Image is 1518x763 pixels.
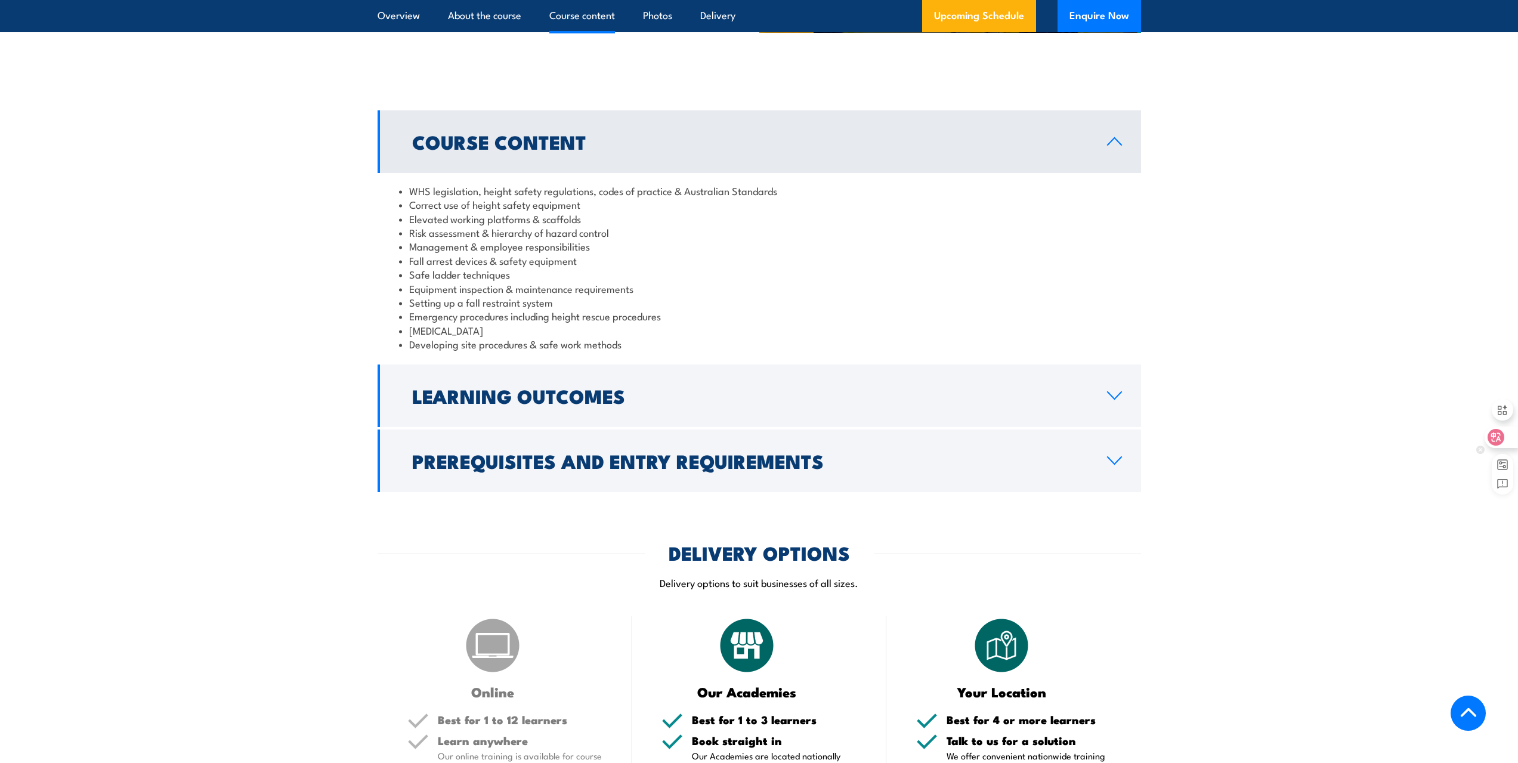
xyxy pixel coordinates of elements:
h5: Best for 4 or more learners [947,714,1111,725]
li: Elevated working platforms & scaffolds [399,212,1120,225]
h5: Best for 1 to 12 learners [438,714,602,725]
li: Correct use of height safety equipment [399,197,1120,211]
h5: Learn anywhere [438,735,602,746]
h2: Course Content [412,133,1088,150]
li: Equipment inspection & maintenance requirements [399,282,1120,295]
h2: Learning Outcomes [412,387,1088,404]
li: Developing site procedures & safe work methods [399,337,1120,351]
li: Risk assessment & hierarchy of hazard control [399,225,1120,239]
li: Emergency procedures including height rescue procedures [399,309,1120,323]
h2: DELIVERY OPTIONS [669,544,850,561]
h5: Best for 1 to 3 learners [692,714,857,725]
li: Fall arrest devices & safety equipment [399,254,1120,267]
li: Setting up a fall restraint system [399,295,1120,309]
h3: Our Academies [661,685,833,699]
p: Delivery options to suit businesses of all sizes. [378,576,1141,589]
li: WHS legislation, height safety regulations, codes of practice & Australian Standards [399,184,1120,197]
a: Course Content [378,110,1141,173]
h3: Online [407,685,579,699]
li: Safe ladder techniques [399,267,1120,281]
h5: Talk to us for a solution [947,735,1111,746]
a: Learning Outcomes [378,364,1141,427]
h5: Book straight in [692,735,857,746]
a: Prerequisites and Entry Requirements [378,430,1141,492]
li: Management & employee responsibilities [399,239,1120,253]
li: [MEDICAL_DATA] [399,323,1120,337]
h2: Prerequisites and Entry Requirements [412,452,1088,469]
h3: Your Location [916,685,1087,699]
